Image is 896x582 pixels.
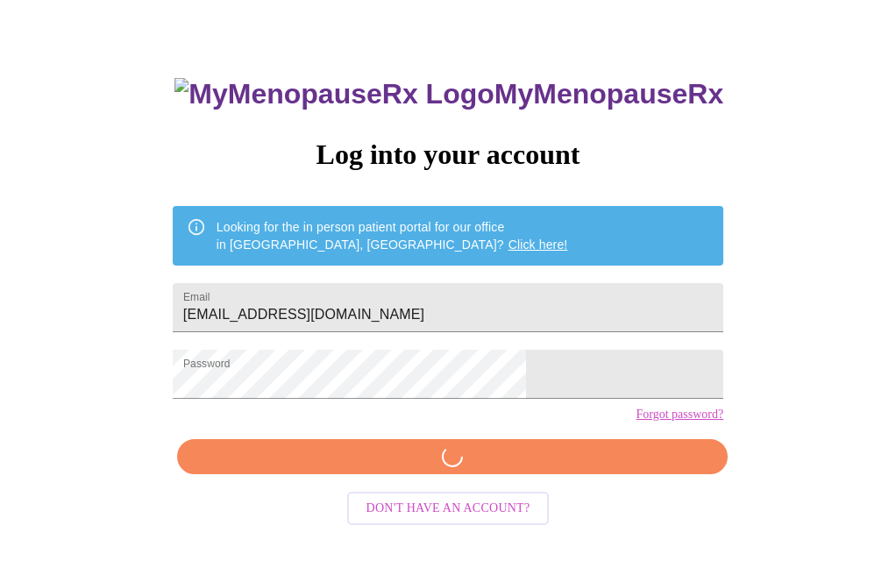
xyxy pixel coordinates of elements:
button: Don't have an account? [347,492,550,526]
h3: Log into your account [173,138,723,171]
a: Don't have an account? [343,500,554,515]
div: Looking for the in person patient portal for our office in [GEOGRAPHIC_DATA], [GEOGRAPHIC_DATA]? [217,211,568,260]
h3: MyMenopauseRx [174,78,723,110]
a: Forgot password? [636,408,723,422]
img: MyMenopauseRx Logo [174,78,494,110]
span: Don't have an account? [366,498,530,520]
a: Click here! [508,238,568,252]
